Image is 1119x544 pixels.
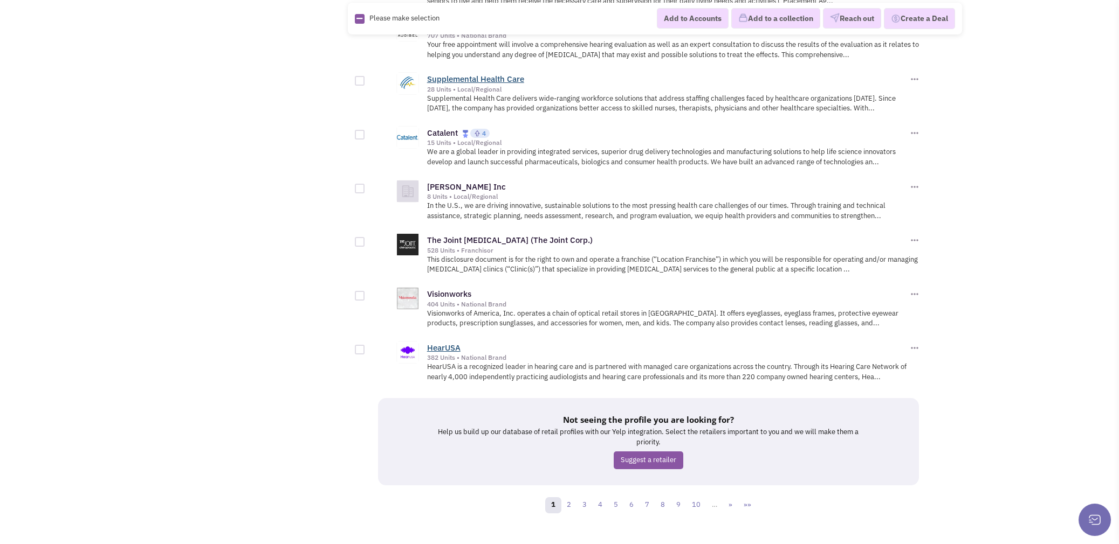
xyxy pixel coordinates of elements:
[369,13,440,23] span: Please make selection
[427,353,908,362] div: 382 Units • National Brand
[427,246,908,255] div: 528 Units • Franchisor
[545,497,561,513] a: 1
[427,31,908,40] div: 707 Units • National Brand
[427,201,921,221] p: In the U.S., we are driving innovative, sustainable solutions to the most pressing health care ch...
[738,13,748,23] img: icon-collection-lavender.png
[462,130,469,138] img: locallyfamous-largeicon.png
[427,182,506,192] a: [PERSON_NAME] Inc
[427,255,921,275] p: This disclosure document is for the right to own and operate a franchise (“Location Franchise”) i...
[427,40,921,60] p: Your free appointment will involve a comprehensive hearing evaluation as well as an expert consul...
[482,129,486,137] span: 4
[355,14,365,24] img: Rectangle.png
[614,451,683,469] a: Suggest a retailer
[432,414,865,425] h5: Not seeing the profile you are looking for?
[592,497,608,513] a: 4
[432,427,865,447] p: Help us build up our database of retail profiles with our Yelp integration. Select the retailers ...
[427,309,921,329] p: Visionworks of America, Inc. operates a chain of optical retail stores in [GEOGRAPHIC_DATA]. It o...
[639,497,655,513] a: 7
[723,497,738,513] a: »
[427,235,593,245] a: The Joint [MEDICAL_DATA] (The Joint Corp.)
[427,138,908,147] div: 15 Units • Local/Regional
[884,8,955,30] button: Create a Deal
[427,147,921,167] p: We are a global leader in providing integrated services, superior drug delivery technologies and ...
[427,94,921,114] p: Supplemental Health Care delivers wide-ranging workforce solutions that address staffing challeng...
[655,497,671,513] a: 8
[427,362,921,382] p: HearUSA is a recognized leader in hearing care and is partnered with managed care organizations a...
[427,74,524,84] a: Supplemental Health Care
[738,497,757,513] a: »»
[474,130,480,137] img: locallyfamous-upvote.png
[830,13,840,23] img: VectorPaper_Plane.png
[891,13,901,25] img: Deal-Dollar.png
[427,289,471,299] a: Visionworks
[823,9,881,29] button: Reach out
[427,128,458,138] a: Catalent
[623,497,640,513] a: 6
[657,8,729,29] button: Add to Accounts
[427,85,908,94] div: 28 Units • Local/Regional
[670,497,686,513] a: 9
[608,497,624,513] a: 5
[427,300,908,309] div: 404 Units • National Brand
[706,497,723,513] a: …
[686,497,706,513] a: 10
[427,192,908,201] div: 8 Units • Local/Regional
[561,497,577,513] a: 2
[576,497,593,513] a: 3
[427,343,461,353] a: HearUSA
[731,9,820,29] button: Add to a collection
